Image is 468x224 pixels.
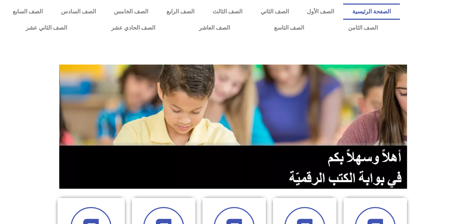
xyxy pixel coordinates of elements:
[89,20,177,36] a: الصف الحادي عشر
[326,20,400,36] a: الصف الثامن
[4,4,52,20] a: الصف السابع
[343,4,400,20] a: الصفحة الرئيسية
[251,4,298,20] a: الصف الثاني
[177,20,252,36] a: الصف العاشر
[105,4,157,20] a: الصف الخامس
[252,20,326,36] a: الصف التاسع
[298,4,343,20] a: الصف الأول
[203,4,251,20] a: الصف الثالث
[157,4,203,20] a: الصف الرابع
[4,20,89,36] a: الصف الثاني عشر
[52,4,105,20] a: الصف السادس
